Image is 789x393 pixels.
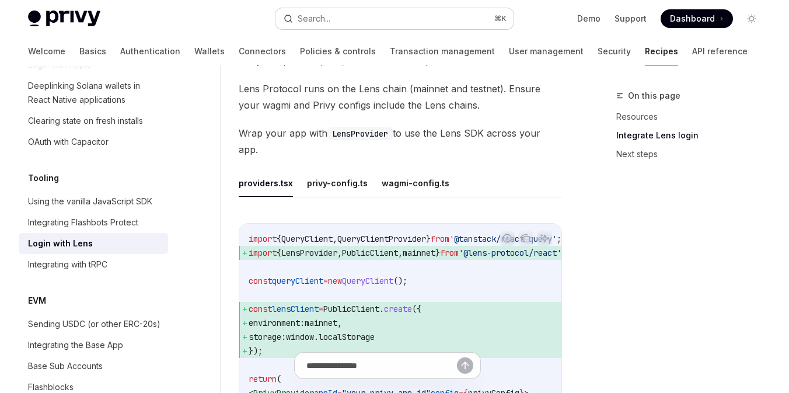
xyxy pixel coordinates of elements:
[239,125,562,158] span: Wrap your app with to use the Lens SDK across your app.
[337,234,426,244] span: QueryClientProvider
[19,356,168,377] a: Base Sub Accounts
[328,276,342,286] span: new
[403,248,435,258] span: mainnet
[333,234,337,244] span: ,
[28,317,160,331] div: Sending USDC (or other ERC-20s)
[275,8,514,29] button: Search...⌘K
[327,127,393,140] code: LensProvider
[19,212,168,233] a: Integrating Flashbots Protect
[393,276,407,286] span: ();
[692,37,748,65] a: API reference
[382,169,449,197] button: wagmi-config.ts
[616,145,770,164] a: Next steps
[615,13,647,25] a: Support
[19,254,168,275] a: Integrating with tRPC
[19,335,168,356] a: Integrating the Base App
[435,248,440,258] span: }
[249,234,277,244] span: import
[342,276,393,286] span: QueryClient
[239,81,562,113] span: Lens Protocol runs on the Lens chain (mainnet and testnet). Ensure your wagmi and Privy configs i...
[390,37,495,65] a: Transaction management
[616,126,770,145] a: Integrate Lens login
[577,13,601,25] a: Demo
[249,332,286,342] span: storage:
[19,75,168,110] a: Deeplinking Solana wallets in React Native applications
[323,304,379,314] span: PublicClient
[28,194,152,208] div: Using the vanilla JavaScript SDK
[28,258,107,272] div: Integrating with tRPC
[628,89,680,103] span: On this page
[19,191,168,212] a: Using the vanilla JavaScript SDK
[19,131,168,152] a: OAuth with Capacitor
[28,359,103,373] div: Base Sub Accounts
[494,14,507,23] span: ⌘ K
[509,37,584,65] a: User management
[319,332,375,342] span: localStorage
[272,304,319,314] span: lensClient
[598,37,631,65] a: Security
[342,248,398,258] span: PublicClient
[281,234,333,244] span: QueryClient
[28,215,138,229] div: Integrating Flashbots Protect
[28,338,123,352] div: Integrating the Base App
[379,304,384,314] span: .
[670,13,715,25] span: Dashboard
[742,9,761,28] button: Toggle dark mode
[286,332,314,342] span: window
[323,276,328,286] span: =
[79,37,106,65] a: Basics
[431,234,449,244] span: from
[319,304,323,314] span: =
[239,169,293,197] button: providers.tsx
[384,304,412,314] span: create
[28,135,109,149] div: OAuth with Capacitor
[518,231,533,246] button: Copy the contents from the code block
[239,37,286,65] a: Connectors
[249,248,277,258] span: import
[277,248,281,258] span: {
[459,248,561,258] span: '@lens-protocol/react'
[457,357,473,374] button: Send message
[194,37,225,65] a: Wallets
[645,37,678,65] a: Recipes
[28,237,93,251] div: Login with Lens
[337,318,342,328] span: ,
[28,79,161,107] div: Deeplinking Solana wallets in React Native applications
[277,234,281,244] span: {
[281,248,337,258] span: LensProvider
[426,234,431,244] span: }
[412,304,421,314] span: ({
[19,110,168,131] a: Clearing state on fresh installs
[398,248,403,258] span: ,
[249,304,272,314] span: const
[28,37,65,65] a: Welcome
[300,37,376,65] a: Policies & controls
[19,233,168,254] a: Login with Lens
[616,107,770,126] a: Resources
[249,276,272,286] span: const
[557,234,561,244] span: ;
[28,11,100,27] img: light logo
[440,248,459,258] span: from
[337,248,342,258] span: ,
[661,9,733,28] a: Dashboard
[28,294,46,308] h5: EVM
[314,332,319,342] span: .
[500,231,515,246] button: Report incorrect code
[272,276,323,286] span: queryClient
[28,171,59,185] h5: Tooling
[305,318,337,328] span: mainnet
[249,318,305,328] span: environment:
[298,12,330,26] div: Search...
[307,169,368,197] button: privy-config.ts
[249,346,263,356] span: });
[537,231,552,246] button: Ask AI
[28,114,143,128] div: Clearing state on fresh installs
[19,314,168,335] a: Sending USDC (or other ERC-20s)
[449,234,557,244] span: '@tanstack/react-query'
[120,37,180,65] a: Authentication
